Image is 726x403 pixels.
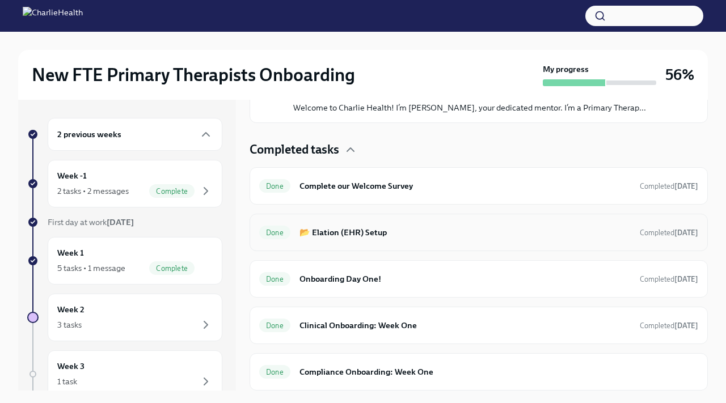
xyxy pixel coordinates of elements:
[674,228,698,237] strong: [DATE]
[259,177,698,195] a: DoneComplete our Welcome SurveyCompleted[DATE]
[259,368,290,376] span: Done
[299,366,698,378] h6: Compliance Onboarding: Week One
[640,181,698,192] span: October 7th, 2025 08:44
[32,63,355,86] h2: New FTE Primary Therapists Onboarding
[640,274,698,285] span: October 6th, 2025 22:40
[48,118,222,151] div: 2 previous weeks
[640,227,698,238] span: October 8th, 2025 16:20
[250,141,339,158] h4: Completed tasks
[674,321,698,330] strong: [DATE]
[259,228,290,237] span: Done
[57,247,84,259] h6: Week 1
[27,160,222,207] a: Week -12 tasks • 2 messagesComplete
[27,237,222,285] a: Week 15 tasks • 1 messageComplete
[543,63,589,75] strong: My progress
[48,217,134,227] span: First day at work
[259,363,698,381] a: DoneCompliance Onboarding: Week One
[299,180,631,192] h6: Complete our Welcome Survey
[57,185,129,197] div: 2 tasks • 2 messages
[27,294,222,341] a: Week 23 tasks
[57,169,87,182] h6: Week -1
[23,7,83,25] img: CharlieHealth
[149,264,195,273] span: Complete
[57,319,82,330] div: 3 tasks
[674,275,698,283] strong: [DATE]
[27,350,222,398] a: Week 31 task
[57,262,125,274] div: 5 tasks • 1 message
[57,303,85,316] h6: Week 2
[299,226,631,239] h6: 📂 Elation (EHR) Setup
[259,316,698,334] a: DoneClinical Onboarding: Week OneCompleted[DATE]
[640,228,698,237] span: Completed
[27,217,222,228] a: First day at work[DATE]
[640,320,698,331] span: October 8th, 2025 19:21
[57,376,77,387] div: 1 task
[57,128,121,141] h6: 2 previous weeks
[293,102,646,113] p: Welcome to Charlie Health! I’m [PERSON_NAME], your dedicated mentor. I’m a Primary Therap...
[640,275,698,283] span: Completed
[107,217,134,227] strong: [DATE]
[259,182,290,190] span: Done
[259,223,698,241] a: Done📂 Elation (EHR) SetupCompleted[DATE]
[299,319,631,332] h6: Clinical Onboarding: Week One
[57,360,85,372] h6: Week 3
[259,275,290,283] span: Done
[250,141,708,158] div: Completed tasks
[640,182,698,190] span: Completed
[299,273,631,285] h6: Onboarding Day One!
[640,321,698,330] span: Completed
[674,182,698,190] strong: [DATE]
[259,270,698,288] a: DoneOnboarding Day One!Completed[DATE]
[259,321,290,330] span: Done
[149,187,195,196] span: Complete
[665,65,694,85] h3: 56%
